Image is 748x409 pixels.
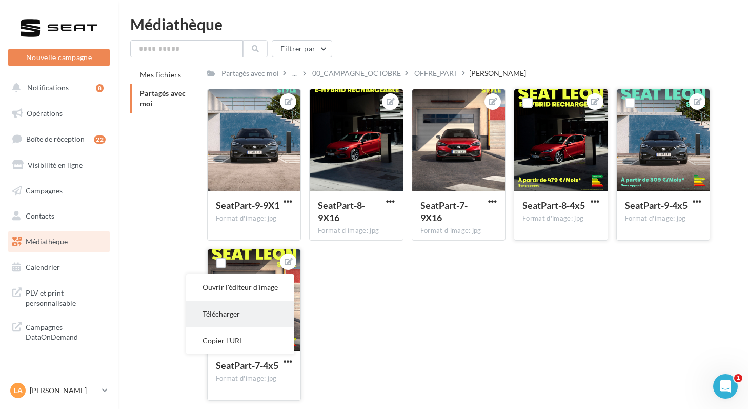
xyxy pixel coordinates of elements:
a: Calendrier [6,257,112,278]
span: Contacts [26,211,54,220]
button: Nouvelle campagne [8,49,110,66]
span: LA [14,385,23,396]
span: Partagés avec moi [140,89,186,108]
span: Médiathèque [26,237,68,246]
p: [PERSON_NAME] [30,385,98,396]
div: Format d'image: jpg [216,374,293,383]
span: Boîte de réception [26,134,85,143]
div: Format d'image: jpg [216,214,293,223]
span: Calendrier [26,263,60,271]
span: Campagnes [26,186,63,194]
span: 1 [734,374,742,382]
span: PLV et print personnalisable [26,286,106,308]
div: Format d'image: jpg [420,226,497,236]
div: Format d'image: jpg [318,226,395,236]
button: Ouvrir l'éditeur d'image [186,274,294,301]
iframe: Intercom live chat [713,374,738,399]
a: Visibilité en ligne [6,154,112,176]
a: Opérations [6,103,112,124]
span: Opérations [27,109,63,118]
a: Campagnes [6,180,112,202]
span: SeatPart-9-9X1 [216,200,279,211]
div: OFFRE_PART [414,68,458,79]
div: Format d'image: jpg [625,214,702,223]
div: 8 [96,84,104,92]
a: Contacts [6,205,112,227]
div: 22 [94,135,106,144]
span: Campagnes DataOnDemand [26,320,106,342]
span: SeatPart-9-4x5 [625,200,688,211]
button: Notifications 8 [6,77,108,99]
span: Mes fichiers [140,70,181,79]
div: Partagés avec moi [221,68,279,79]
button: Copier l'URL [186,327,294,354]
span: Notifications [27,83,69,92]
a: Médiathèque [6,231,112,252]
div: 00_CAMPAGNE_OCTOBRE [312,68,401,79]
span: SeatPart-8-9X16 [318,200,365,223]
a: Boîte de réception22 [6,128,112,150]
div: Format d'image: jpg [522,214,599,223]
div: ... [290,66,299,81]
div: [PERSON_NAME] [469,68,526,79]
a: Campagnes DataOnDemand [6,316,112,346]
span: Visibilité en ligne [28,161,83,169]
div: Médiathèque [130,16,736,32]
a: PLV et print personnalisable [6,282,112,312]
a: LA [PERSON_NAME] [8,381,110,400]
span: SeatPart-7-4x5 [216,360,278,371]
span: SeatPart-7-9X16 [420,200,468,223]
button: Filtrer par [272,40,332,57]
button: Télécharger [186,301,294,327]
span: SeatPart-8-4x5 [522,200,585,211]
